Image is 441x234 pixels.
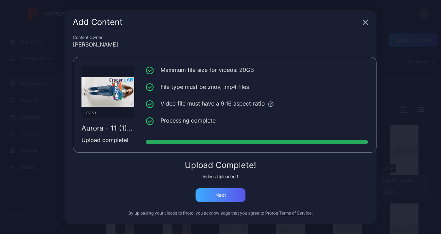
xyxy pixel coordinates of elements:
[73,210,368,216] div: By uploading your videos to Proto, you acknowledge that you agree to Proto’s .
[81,124,134,132] div: Aurora - 11 (1).mp4
[73,18,360,26] div: Add Content
[73,161,368,169] div: Upload Complete!
[73,35,368,40] div: Content Owner
[279,210,312,216] button: Terms of Service
[84,109,98,116] div: 02:50
[146,116,368,125] li: Processing complete
[146,83,368,91] li: File type must be .mov, .mp4 files
[215,192,226,198] div: Next
[73,174,368,179] div: Videos Uploaded: 1
[146,99,368,108] li: Video file must have a 9:16 aspect ratio
[146,66,368,74] li: Maximum file size for videos: 20GB
[73,40,368,49] div: [PERSON_NAME]
[196,188,245,202] button: Next
[81,136,134,144] div: Upload complete!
